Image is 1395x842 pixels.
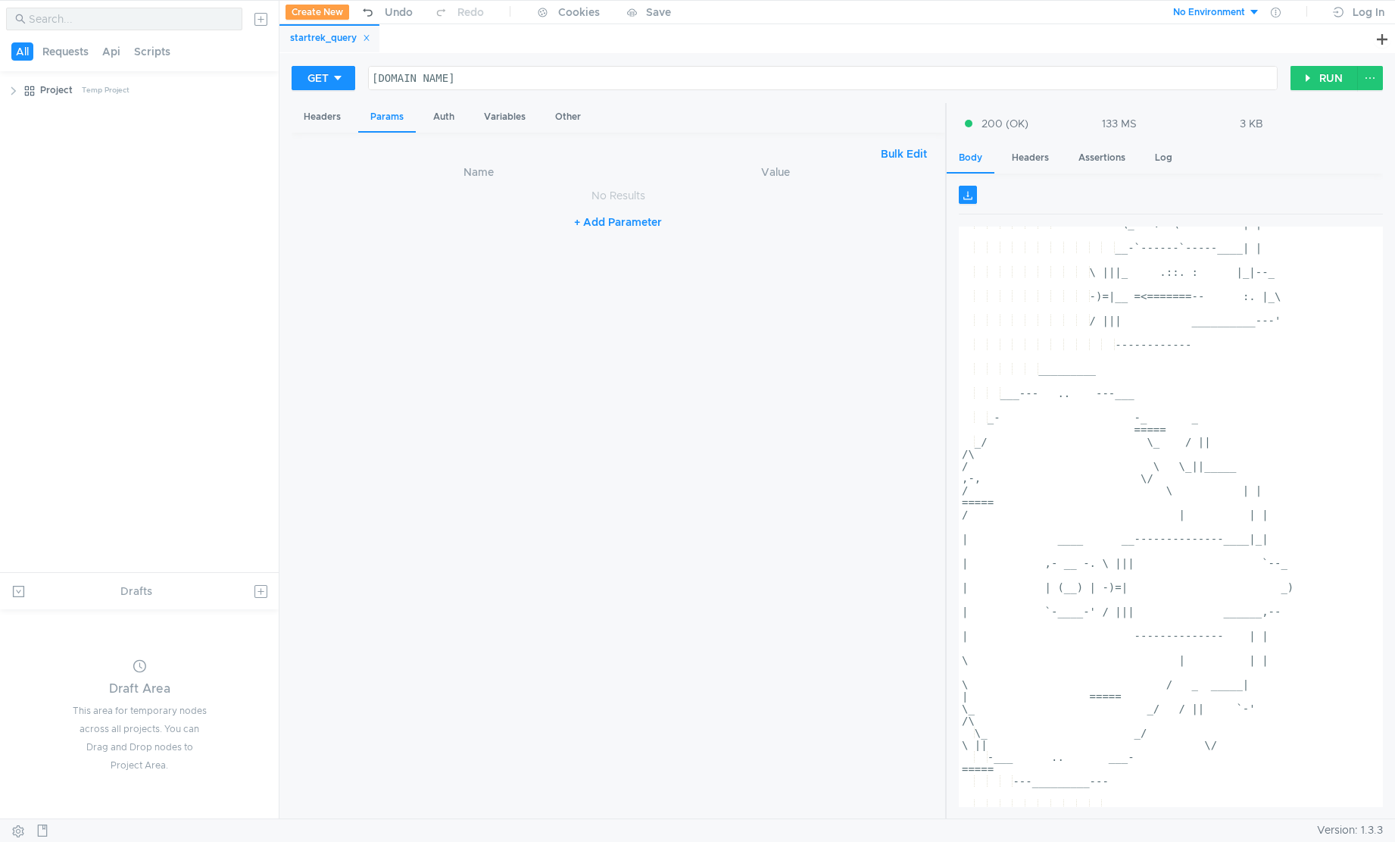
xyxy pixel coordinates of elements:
button: Api [98,42,125,61]
button: Redo [423,1,495,23]
div: startrek_query [290,30,370,46]
button: Undo [349,1,423,23]
div: Log [1143,144,1184,172]
button: RUN [1290,66,1358,90]
button: All [11,42,33,61]
div: Params [358,103,416,133]
span: 200 (OK) [981,115,1028,132]
th: Value [630,163,921,181]
div: Auth [421,103,467,131]
div: Variables [472,103,538,131]
div: Headers [1000,144,1061,172]
button: GET [292,66,355,90]
input: Search... [29,11,233,27]
div: 133 MS [1102,117,1137,130]
div: Log In [1353,3,1384,21]
div: Other [543,103,593,131]
div: 3 KB [1240,117,1263,130]
div: Temp Project [82,79,130,102]
div: Save [646,7,671,17]
button: Scripts [130,42,175,61]
div: Project [40,79,73,102]
button: Create New [286,5,349,20]
nz-embed-empty: No Results [591,189,645,202]
div: GET [307,70,329,86]
div: No Environment [1173,5,1245,20]
div: Body [947,144,994,174]
div: Undo [385,3,413,21]
div: Cookies [558,3,600,21]
span: Version: 1.3.3 [1317,819,1383,841]
div: Redo [457,3,484,21]
button: Requests [38,42,93,61]
button: + Add Parameter [568,213,668,231]
div: Assertions [1066,144,1138,172]
div: Headers [292,103,353,131]
button: Bulk Edit [875,145,933,163]
div: Drafts [120,582,152,600]
th: Name [328,163,629,181]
